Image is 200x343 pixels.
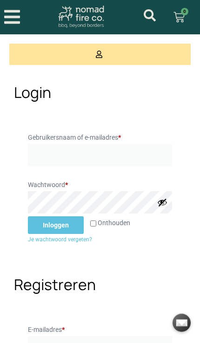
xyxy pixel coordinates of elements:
[14,276,186,293] h2: Registreren
[28,236,92,243] a: Je wachtwoord vergeten?
[144,9,156,21] a: mijn account
[162,6,196,28] a: 0
[59,6,104,29] img: Nomad Fire Co
[157,197,167,207] button: Wachtwoord weergeven
[28,323,172,336] label: E-mailadres
[28,216,84,234] button: Inloggen
[28,131,172,144] label: Gebruikersnaam of e-mailadres
[14,84,186,101] h2: Login
[28,178,172,191] label: Wachtwoord
[98,219,130,227] span: Onthouden
[181,8,188,15] span: 0
[4,8,20,26] div: Open/Close Menu
[90,220,96,227] input: Onthouden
